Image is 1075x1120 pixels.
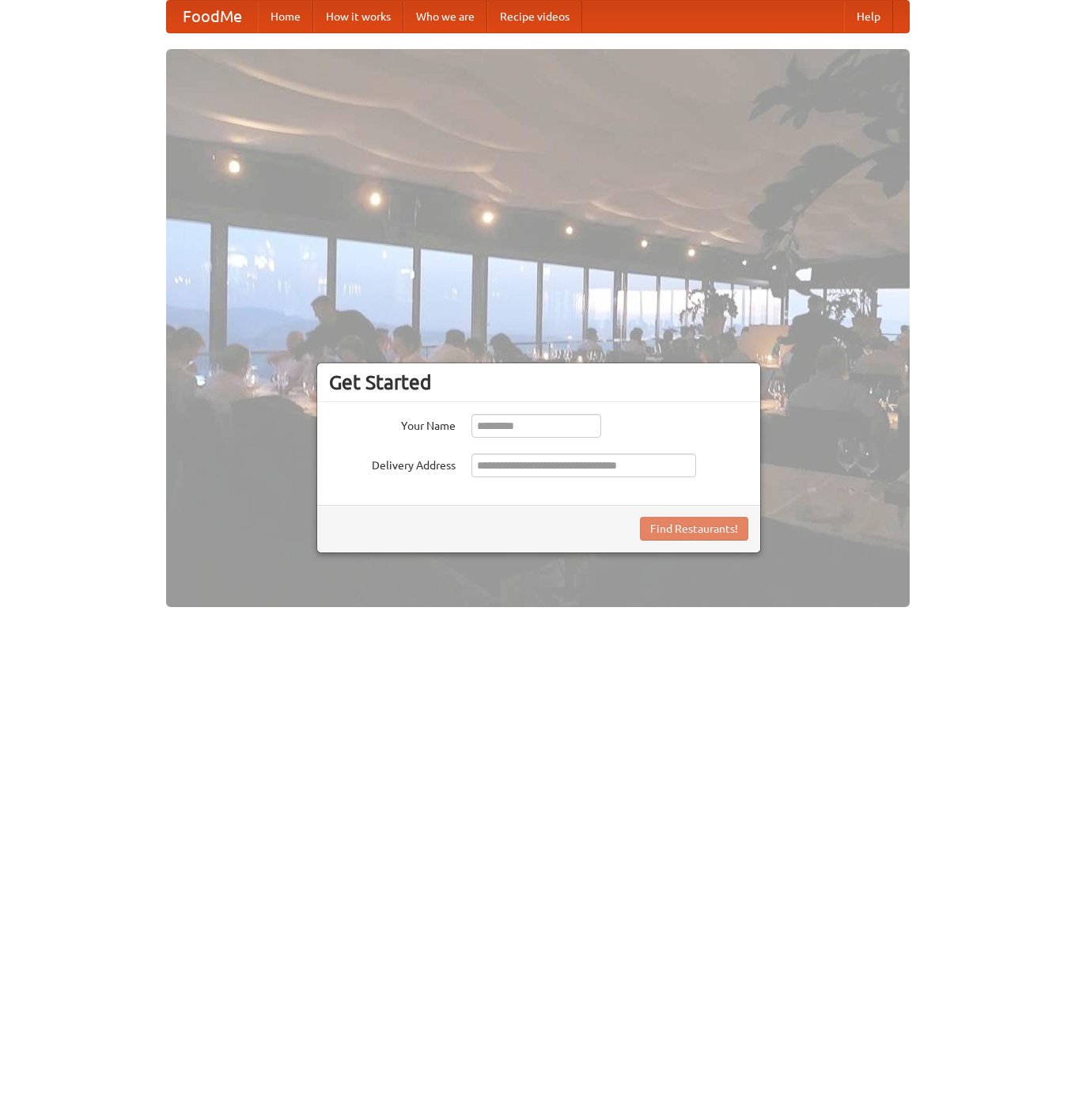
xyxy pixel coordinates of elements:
[329,414,456,434] label: Your Name
[844,1,893,32] a: Help
[258,1,313,32] a: Home
[167,1,258,32] a: FoodMe
[329,454,456,473] label: Delivery Address
[313,1,403,32] a: How it works
[403,1,487,32] a: Who we are
[329,370,748,394] h3: Get Started
[640,517,748,541] button: Find Restaurants!
[487,1,582,32] a: Recipe videos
